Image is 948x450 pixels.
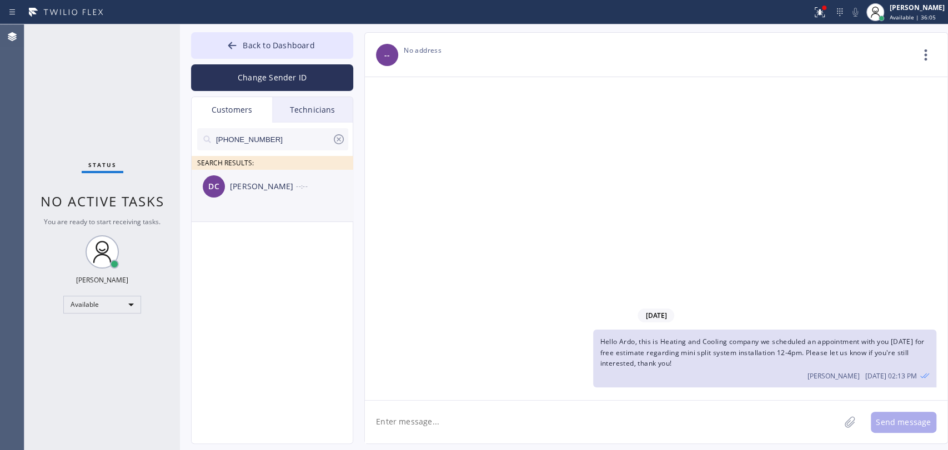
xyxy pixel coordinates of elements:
[890,3,945,12] div: [PERSON_NAME]
[384,49,390,62] span: --
[44,217,160,226] span: You are ready to start receiving tasks.
[192,97,272,123] div: Customers
[638,309,674,322] span: [DATE]
[847,4,863,20] button: Mute
[88,161,117,169] span: Status
[63,296,141,314] div: Available
[807,371,860,381] span: [PERSON_NAME]
[215,128,332,150] input: Search
[890,13,936,21] span: Available | 36:05
[593,330,936,387] div: 08/27/2025 9:13 AM
[404,44,442,57] div: No address
[243,40,314,50] span: Back to Dashboard
[191,32,353,59] button: Back to Dashboard
[41,192,164,210] span: No active tasks
[230,180,296,193] div: [PERSON_NAME]
[296,180,354,193] div: --:--
[272,97,353,123] div: Technicians
[865,371,917,381] span: [DATE] 02:13 PM
[191,64,353,91] button: Change Sender ID
[76,275,128,285] div: [PERSON_NAME]
[197,158,254,168] span: SEARCH RESULTS:
[208,180,219,193] span: DC
[600,337,924,367] span: Hello Ardo, this is Heating and Cooling company we scheduled an appointment with you [DATE] for f...
[871,412,936,433] button: Send message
